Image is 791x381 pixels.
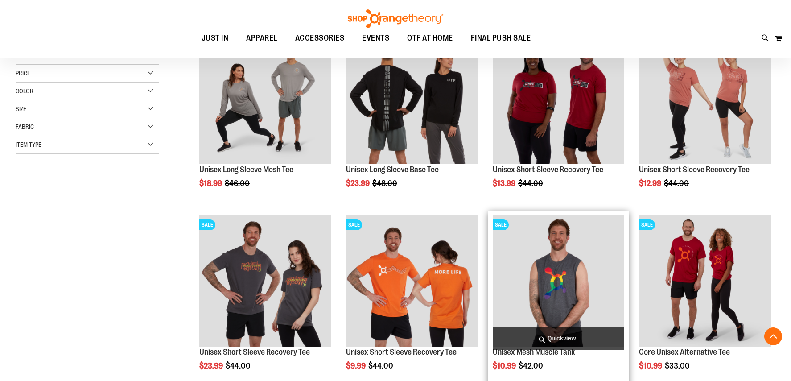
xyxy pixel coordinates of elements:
a: Unisex Short Sleeve Recovery Tee [199,348,310,356]
span: Item Type [16,141,41,148]
span: $18.99 [199,179,223,188]
span: $46.00 [225,179,251,188]
a: Quickview [493,327,625,350]
a: FINAL PUSH SALE [462,28,540,49]
a: Product image for Unisex SS Recovery TeeSALE [493,32,625,166]
span: ACCESSORIES [295,28,345,48]
img: Product image for Core Unisex Alternative Tee [639,215,771,347]
a: Core Unisex Alternative Tee [639,348,730,356]
img: Product image for Unisex Long Sleeve Base Tee [346,32,478,164]
button: Back To Top [764,327,782,345]
img: Product image for Unisex Short Sleeve Recovery Tee [199,215,331,347]
span: $44.00 [664,179,690,188]
a: Product image for Unisex Short Sleeve Recovery TeeSALE [639,32,771,166]
a: Product image for Unisex Long Sleeve Base TeeSALE [346,32,478,166]
a: OTF AT HOME [398,28,462,49]
a: Product image for Unisex Short Sleeve Recovery TeeSALE [346,215,478,348]
span: $10.99 [639,361,663,370]
img: Product image for Unisex SS Recovery Tee [493,32,625,164]
img: Shop Orangetheory [346,9,445,28]
a: Unisex Short Sleeve Recovery Tee [346,348,457,356]
span: APPAREL [246,28,277,48]
div: product [195,28,336,210]
a: APPAREL [237,28,286,48]
a: Unisex Short Sleeve Recovery Tee [639,165,750,174]
span: $23.99 [199,361,224,370]
span: $44.00 [518,179,544,188]
span: $48.00 [372,179,399,188]
a: Product image for Unisex Mesh Muscle TankSALE [493,215,625,348]
a: Product image for Unisex Short Sleeve Recovery TeeSALE [199,215,331,348]
span: SALE [493,219,509,230]
span: Price [16,70,30,77]
span: $42.00 [519,361,544,370]
span: SALE [199,219,215,230]
span: $12.99 [639,179,663,188]
span: $44.00 [368,361,395,370]
span: $13.99 [493,179,517,188]
span: SALE [346,219,362,230]
span: $23.99 [346,179,371,188]
a: Unisex Mesh Muscle Tank [493,348,575,356]
a: JUST IN [193,28,238,49]
a: Unisex Long Sleeve Base Tee [346,165,439,174]
a: Unisex Long Sleeve Mesh Tee [199,165,293,174]
img: Product image for Unisex Short Sleeve Recovery Tee [346,215,478,347]
div: product [342,28,482,210]
span: $10.99 [493,361,517,370]
span: EVENTS [362,28,389,48]
span: FINAL PUSH SALE [471,28,531,48]
a: EVENTS [353,28,398,49]
img: Product image for Unisex Mesh Muscle Tank [493,215,625,347]
div: product [634,28,775,210]
span: $33.00 [665,361,691,370]
span: Color [16,87,33,95]
span: Fabric [16,123,34,130]
img: Product image for Unisex Short Sleeve Recovery Tee [639,32,771,164]
span: Size [16,105,26,112]
span: $44.00 [226,361,252,370]
span: SALE [639,219,655,230]
span: OTF AT HOME [407,28,453,48]
a: Unisex Short Sleeve Recovery Tee [493,165,603,174]
div: product [488,28,629,210]
img: Unisex Long Sleeve Mesh Tee primary image [199,32,331,164]
a: Unisex Long Sleeve Mesh Tee primary imageSALE [199,32,331,166]
a: Product image for Core Unisex Alternative TeeSALE [639,215,771,348]
span: $9.99 [346,361,367,370]
a: ACCESSORIES [286,28,354,49]
span: JUST IN [202,28,229,48]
